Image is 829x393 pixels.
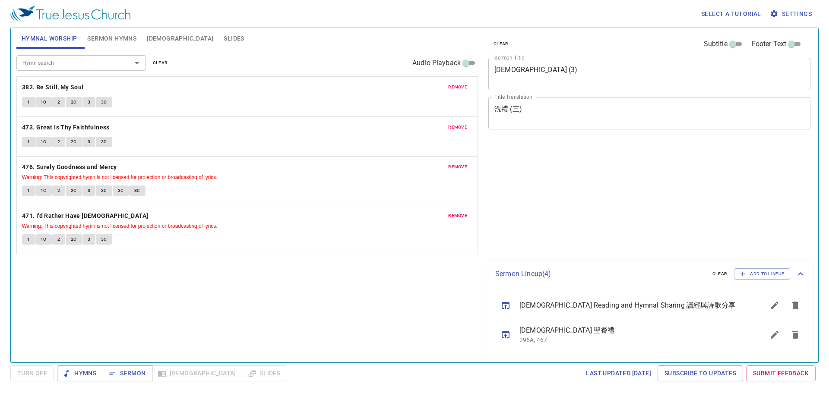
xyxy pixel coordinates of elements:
small: Warning: This copyrighted hymn is not licensed for projection or broadcasting of lyrics. [22,223,218,229]
span: 1C [41,98,47,106]
button: clear [488,39,514,49]
button: 473. Great Is Thy Faithfulness [22,122,111,133]
span: Slides [224,33,244,44]
b: 471. I'd Rather Have [DEMOGRAPHIC_DATA] [22,211,149,221]
button: Add to Lineup [734,268,790,280]
span: 2 [57,236,60,243]
button: 471. I'd Rather Have [DEMOGRAPHIC_DATA] [22,211,150,221]
img: True Jesus Church [10,6,130,22]
span: [DEMOGRAPHIC_DATA] [147,33,213,44]
b: 382. Be Still, My Soul [22,82,84,93]
button: Settings [768,6,815,22]
span: 2C [71,187,77,195]
button: 2C [66,137,82,147]
span: Footer Text [752,39,787,49]
button: 3C [113,185,129,196]
button: 2C [66,234,82,245]
button: 1C [35,137,52,147]
button: 2 [52,234,65,245]
span: [DEMOGRAPHIC_DATA] Reading and Hymnal Sharing 讀經與詩歌分享 [519,300,744,311]
span: 2C [71,98,77,106]
span: Sermon Hymns [87,33,136,44]
span: 1 [27,98,30,106]
span: Last updated [DATE] [586,368,651,379]
span: Hymnal Worship [22,33,77,44]
span: 1C [41,187,47,195]
a: Submit Feedback [746,365,816,381]
span: 2C [71,236,77,243]
span: Subtitle [704,39,728,49]
button: clear [707,269,733,279]
span: Submit Feedback [753,368,809,379]
span: 2C [71,138,77,146]
button: 3 [82,234,95,245]
span: Settings [772,9,812,19]
span: 3C [101,236,107,243]
span: Hymns [64,368,96,379]
p: Sermon Lineup ( 4 ) [495,269,706,279]
span: 3C [118,187,124,195]
span: Audio Playback [412,58,461,68]
button: remove [443,122,472,132]
button: remove [443,162,472,172]
button: Hymns [57,365,103,381]
span: 3 [88,236,90,243]
span: clear [712,270,728,278]
button: 3C [96,137,112,147]
button: 2C [66,185,82,196]
span: 1C [41,236,47,243]
span: 3C [101,187,107,195]
button: 1C [35,185,52,196]
button: 476. Surely Goodness and Mercy [22,162,118,173]
span: 2 [57,138,60,146]
span: [DEMOGRAPHIC_DATA] 聖餐禮 [519,325,744,336]
button: 1 [22,97,35,107]
button: 1 [22,234,35,245]
span: 2 [57,187,60,195]
button: 1 [22,137,35,147]
textarea: [DEMOGRAPHIC_DATA] (3) [494,66,804,82]
button: 3C [96,185,112,196]
iframe: from-child [485,138,747,256]
span: 3C [101,138,107,146]
span: clear [153,59,168,67]
button: 3C [129,185,146,196]
span: 3C [101,98,107,106]
button: Select a tutorial [698,6,765,22]
b: 473. Great Is Thy Faithfulness [22,122,110,133]
span: Select a tutorial [701,9,761,19]
button: 1 [22,185,35,196]
span: 1 [27,187,30,195]
button: 2C [66,97,82,107]
span: remove [448,163,467,171]
button: 3 [82,97,95,107]
span: remove [448,123,467,131]
span: 1C [41,138,47,146]
button: 3C [96,97,112,107]
span: 1 [27,236,30,243]
a: Subscribe to Updates [658,365,743,381]
span: 3 [88,98,90,106]
span: clear [494,40,509,48]
span: 2 [57,98,60,106]
span: 3 [88,187,90,195]
span: 1 [27,138,30,146]
span: 3 [88,138,90,146]
p: 296A, 467 [519,336,744,344]
div: Sermon Lineup(4)clearAdd to Lineup [488,260,813,288]
span: remove [448,212,467,220]
button: 3 [82,185,95,196]
button: 1C [35,97,52,107]
button: 1C [35,234,52,245]
button: 3C [96,234,112,245]
button: 2 [52,97,65,107]
button: Sermon [103,365,152,381]
button: 2 [52,185,65,196]
span: remove [448,83,467,91]
button: Open [131,57,143,69]
span: Add to Lineup [740,270,785,278]
button: 2 [52,137,65,147]
span: Subscribe to Updates [664,368,736,379]
span: 3C [134,187,140,195]
textarea: 洗禮 (三) [494,105,804,121]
